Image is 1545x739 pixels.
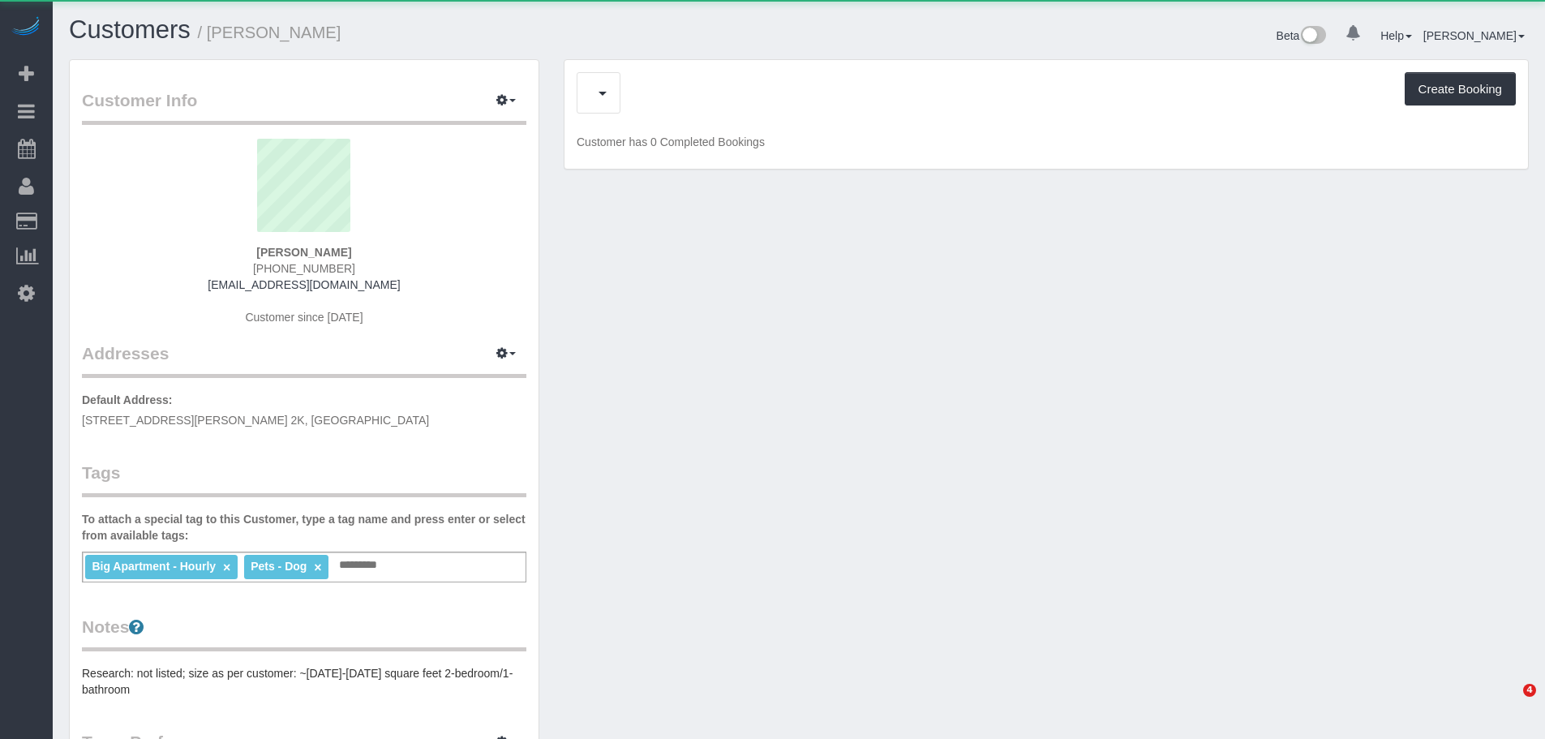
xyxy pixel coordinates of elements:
[10,16,42,39] img: Automaid Logo
[251,560,307,573] span: Pets - Dog
[1523,684,1536,697] span: 4
[1299,26,1326,47] img: New interface
[82,665,526,698] pre: Research: not listed; size as per customer: ~[DATE]-[DATE] square feet 2-bedroom/1-bathroom
[69,15,191,44] a: Customers
[256,246,351,259] strong: [PERSON_NAME]
[245,311,363,324] span: Customer since [DATE]
[1277,29,1327,42] a: Beta
[1423,29,1525,42] a: [PERSON_NAME]
[82,88,526,125] legend: Customer Info
[82,414,429,427] span: [STREET_ADDRESS][PERSON_NAME] 2K, [GEOGRAPHIC_DATA]
[208,278,400,291] a: [EMAIL_ADDRESS][DOMAIN_NAME]
[1405,72,1516,106] button: Create Booking
[314,561,321,574] a: ×
[1490,684,1529,723] iframe: Intercom live chat
[82,511,526,544] label: To attach a special tag to this Customer, type a tag name and press enter or select from availabl...
[82,461,526,497] legend: Tags
[82,392,173,408] label: Default Address:
[92,560,216,573] span: Big Apartment - Hourly
[82,615,526,651] legend: Notes
[1380,29,1412,42] a: Help
[253,262,355,275] span: [PHONE_NUMBER]
[577,134,1516,150] p: Customer has 0 Completed Bookings
[198,24,341,41] small: / [PERSON_NAME]
[223,561,230,574] a: ×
